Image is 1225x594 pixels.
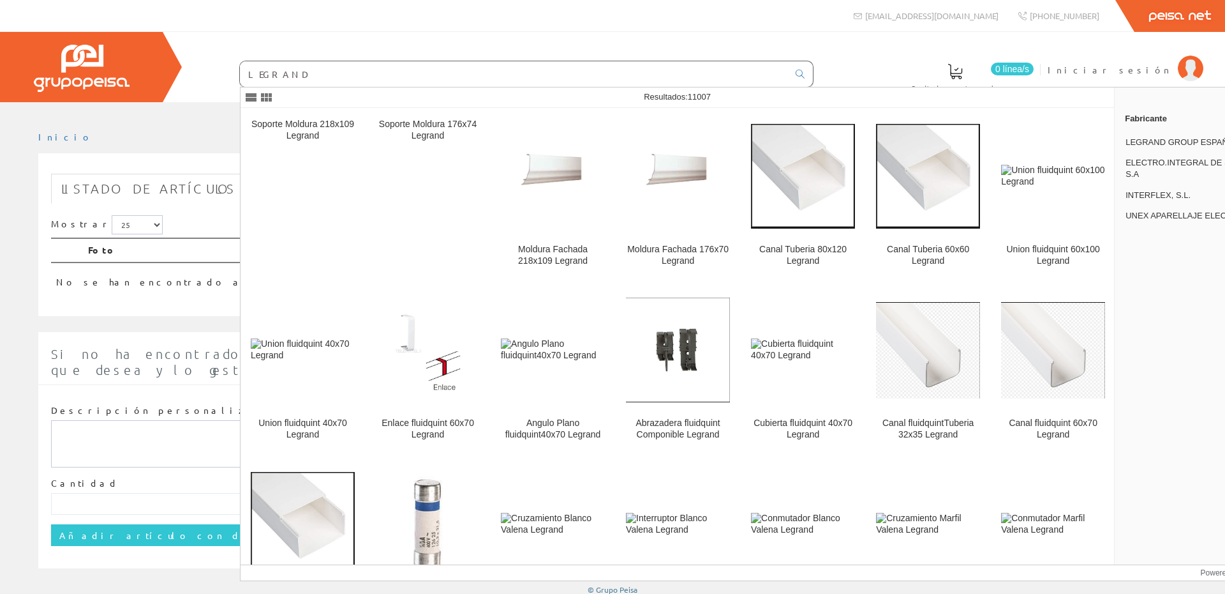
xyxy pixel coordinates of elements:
div: Enlace fluidquint 60x70 Legrand [376,418,480,441]
img: Abrazadera fluidquint Componible Legrand [626,298,730,402]
img: Conmutador Blanco Valena Legrand [751,513,855,536]
img: Enlace fluidquint 60x70 Legrand [376,298,480,402]
div: Moldura Fachada 218x109 Legrand [501,244,605,267]
a: Soporte Moldura 218x109 Legrand [241,109,365,282]
img: Union fluidquint 40x70 Legrand [251,339,355,362]
span: Si no ha encontrado algún artículo en nuestro catálogo introduzca aquí la cantidad y la descripci... [51,346,1162,377]
img: Moldura Fachada 218x109 Legrand [501,135,605,218]
div: Soporte Moldura 176x74 Legrand [376,119,480,142]
img: Canal Tuberia 80x120 Legrand [751,124,855,229]
span: Iniciar sesión [1048,63,1171,76]
img: Cruzamiento Blanco Valena Legrand [501,513,605,536]
div: Soporte Moldura 218x109 Legrand [251,119,355,142]
select: Mostrar [112,215,163,234]
a: Moldura Fachada 176x70 Legrand Moldura Fachada 176x70 Legrand [616,109,740,282]
a: Listado de artículos [51,174,246,204]
td: No se han encontrado artículos, pruebe con otra búsqueda [51,263,1055,294]
div: Cubierta fluidquint 40x70 Legrand [751,418,855,441]
a: Inicio [38,131,93,142]
div: Abrazadera fluidquint Componible Legrand [626,418,730,441]
span: 11007 [688,92,711,102]
label: Cantidad [51,477,119,490]
img: Canal fluidquintTuberia 32x35 Legrand [876,302,980,399]
div: Moldura Fachada 176x70 Legrand [626,244,730,267]
label: Mostrar [51,215,163,234]
a: Abrazadera fluidquint Componible Legrand Abrazadera fluidquint Componible Legrand [616,282,740,455]
img: Conmutador Marfil Valena Legrand [1001,513,1105,536]
img: Cruzamiento Marfil Valena Legrand [876,513,980,536]
img: Cubierta fluidquint 40x70 Legrand [751,339,855,362]
a: Iniciar sesión [1048,53,1203,65]
a: Canal fluidquint 60x70 Legrand Canal fluidquint 60x70 Legrand [991,282,1115,455]
a: Canal fluidquintTuberia 32x35 Legrand Canal fluidquintTuberia 32x35 Legrand [866,282,990,455]
a: Angulo Plano fluidquint40x70 Legrand Angulo Plano fluidquint40x70 Legrand [491,282,615,455]
span: Resultados: [644,92,711,102]
div: Union fluidquint 40x70 Legrand [251,418,355,441]
span: 0 línea/s [991,63,1034,75]
img: Fusible Cilindrico /0/2 Legrand [376,472,480,576]
img: Angulo Plano fluidquint40x70 Legrand [501,339,605,362]
span: [PHONE_NUMBER] [1030,10,1099,21]
div: Canal fluidquintTuberia 32x35 Legrand [876,418,980,441]
label: Descripción personalizada [51,404,278,417]
div: Canal Tuberia 80x120 Legrand [751,244,855,267]
div: Canal fluidquint 60x70 Legrand [1001,418,1105,441]
div: Canal Tuberia 60x60 Legrand [876,244,980,267]
img: Canal fluidquint 60x70 Legrand [1001,302,1105,399]
div: Union fluidquint 60x100 Legrand [1001,244,1105,267]
a: Union fluidquint 60x100 Legrand Union fluidquint 60x100 Legrand [991,109,1115,282]
div: Angulo Plano fluidquint40x70 Legrand [501,418,605,441]
input: Buscar ... [240,61,788,87]
th: Foto [83,238,1055,263]
a: Soporte Moldura 176x74 Legrand [366,109,490,282]
img: Interruptor Blanco Valena Legrand [626,513,730,536]
img: Canal Tuberia 60x60 Legrand [876,124,980,229]
img: Grupo Peisa [34,45,130,92]
img: Moldura Fachada 176x70 Legrand [626,135,730,218]
a: Cubierta fluidquint 40x70 Legrand Cubierta fluidquint 40x70 Legrand [741,282,865,455]
span: Pedido actual [912,82,999,95]
img: Union fluidquint 60x100 Legrand [1001,165,1105,188]
a: Enlace fluidquint 60x70 Legrand Enlace fluidquint 60x70 Legrand [366,282,490,455]
a: Canal Tuberia 80x120 Legrand Canal Tuberia 80x120 Legrand [741,109,865,282]
a: Moldura Fachada 218x109 Legrand Moldura Fachada 218x109 Legrand [491,109,615,282]
img: Canal Tuberia 40x60 Legrand [251,472,355,577]
span: [EMAIL_ADDRESS][DOMAIN_NAME] [865,10,999,21]
a: Canal Tuberia 60x60 Legrand Canal Tuberia 60x60 Legrand [866,109,990,282]
a: Union fluidquint 40x70 Legrand Union fluidquint 40x70 Legrand [241,282,365,455]
input: Añadir artículo con descripción personalizada [51,524,467,546]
